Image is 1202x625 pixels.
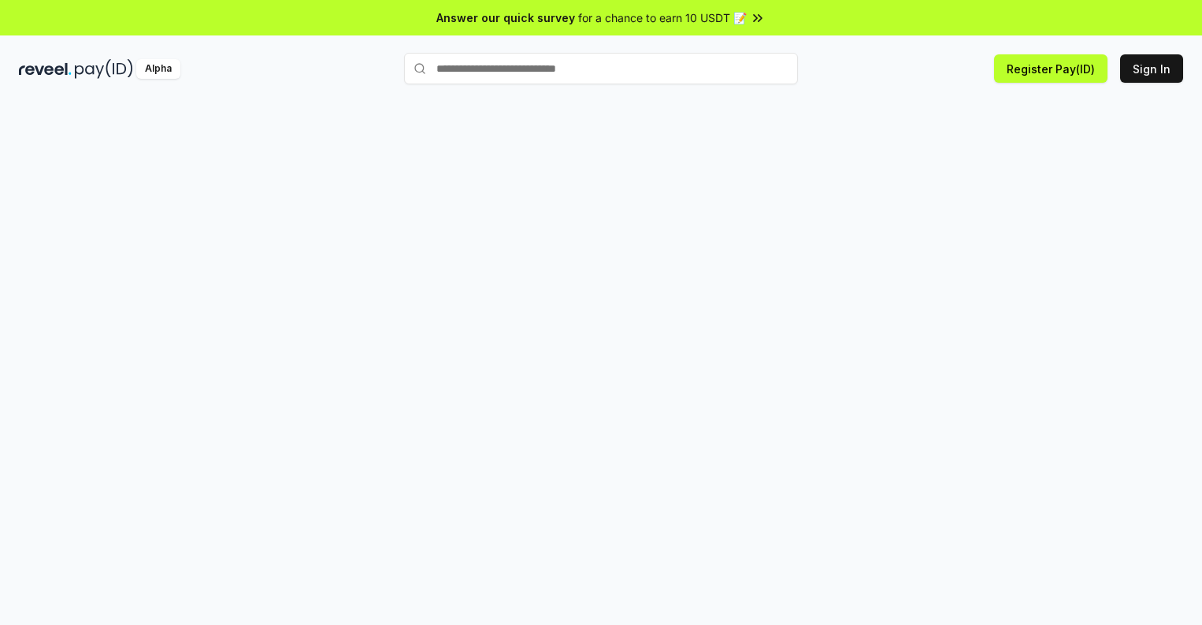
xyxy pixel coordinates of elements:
[75,59,133,79] img: pay_id
[136,59,180,79] div: Alpha
[994,54,1107,83] button: Register Pay(ID)
[436,9,575,26] span: Answer our quick survey
[19,59,72,79] img: reveel_dark
[1120,54,1183,83] button: Sign In
[578,9,747,26] span: for a chance to earn 10 USDT 📝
